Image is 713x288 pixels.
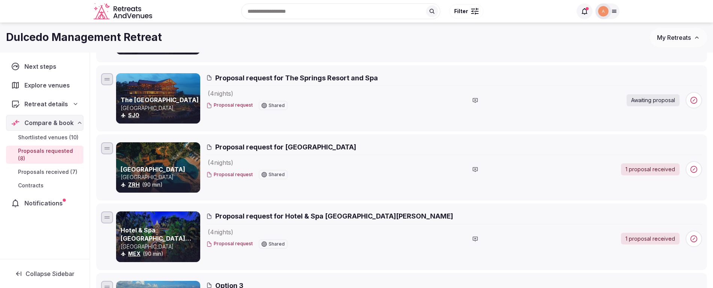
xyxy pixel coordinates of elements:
[24,118,74,127] span: Compare & book
[627,94,680,106] div: Awaiting proposal
[121,166,185,173] a: [GEOGRAPHIC_DATA]
[18,147,80,162] span: Proposals requested (8)
[128,250,140,258] button: MEX
[206,241,253,247] button: Proposal request
[621,233,680,245] a: 1 proposal received
[121,96,199,104] a: The [GEOGRAPHIC_DATA]
[208,159,233,166] span: ( 4 night s )
[94,3,154,20] a: Visit the homepage
[6,265,83,282] button: Collapse Sidebar
[621,163,680,175] a: 1 proposal received
[24,81,73,90] span: Explore venues
[24,62,59,71] span: Next steps
[269,103,285,108] span: Shared
[449,4,483,18] button: Filter
[206,102,253,109] button: Proposal request
[24,100,68,109] span: Retreat details
[6,167,83,177] a: Proposals received (7)
[454,8,468,15] span: Filter
[128,181,140,188] a: ZRH
[206,172,253,178] button: Proposal request
[6,180,83,191] a: Contracts
[18,182,44,189] span: Contracts
[24,199,66,208] span: Notifications
[128,250,140,257] a: MEX
[6,132,83,143] a: Shortlisted venues (10)
[208,90,233,97] span: ( 4 night s )
[6,77,83,93] a: Explore venues
[121,104,199,112] p: [GEOGRAPHIC_DATA]
[6,30,162,45] h1: Dulcedo Management Retreat
[269,172,285,177] span: Shared
[26,270,74,277] span: Collapse Sidebar
[650,28,707,47] button: My Retreats
[128,112,139,118] a: SJO
[128,181,140,188] button: ZRH
[94,3,154,20] svg: Retreats and Venues company logo
[215,211,453,221] span: Proposal request for Hotel & Spa [GEOGRAPHIC_DATA][PERSON_NAME]
[215,73,378,83] span: Proposal request for The Springs Resort and Spa
[215,142,356,152] span: Proposal request for [GEOGRAPHIC_DATA]
[18,168,77,176] span: Proposals received (7)
[128,112,139,119] button: SJO
[121,173,199,181] p: [GEOGRAPHIC_DATA]
[121,250,199,258] div: (90 min)
[598,6,609,17] img: audrey.c
[657,34,691,41] span: My Retreats
[6,195,83,211] a: Notifications
[121,181,199,188] div: (90 min)
[269,242,285,246] span: Shared
[121,243,199,250] p: [GEOGRAPHIC_DATA]
[6,59,83,74] a: Next steps
[18,134,79,141] span: Shortlisted venues (10)
[208,228,233,236] span: ( 4 night s )
[6,146,83,164] a: Proposals requested (8)
[121,226,191,251] a: Hotel & Spa [GEOGRAPHIC_DATA][PERSON_NAME]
